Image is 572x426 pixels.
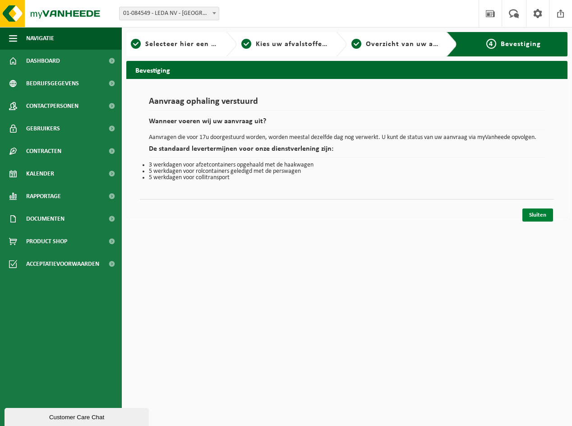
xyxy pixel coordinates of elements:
[149,97,545,111] h1: Aanvraag ophaling verstuurd
[149,134,545,141] p: Aanvragen die voor 17u doorgestuurd worden, worden meestal dezelfde dag nog verwerkt. U kunt de s...
[26,253,99,275] span: Acceptatievoorwaarden
[131,39,219,50] a: 1Selecteer hier een vestiging
[126,61,567,79] h2: Bevestiging
[351,39,361,49] span: 3
[5,406,151,426] iframe: chat widget
[149,162,545,168] li: 3 werkdagen voor afzetcontainers opgehaald met de haakwagen
[149,118,545,130] h2: Wanneer voeren wij uw aanvraag uit?
[131,39,141,49] span: 1
[256,41,380,48] span: Kies uw afvalstoffen en recipiënten
[149,175,545,181] li: 5 werkdagen voor collitransport
[145,41,243,48] span: Selecteer hier een vestiging
[26,50,60,72] span: Dashboard
[486,39,496,49] span: 4
[26,185,61,208] span: Rapportage
[241,39,251,49] span: 2
[120,7,219,20] span: 01-084549 - LEDA NV - TORHOUT
[119,7,219,20] span: 01-084549 - LEDA NV - TORHOUT
[501,41,541,48] span: Bevestiging
[149,168,545,175] li: 5 werkdagen voor rolcontainers geledigd met de perswagen
[26,140,61,162] span: Contracten
[26,72,79,95] span: Bedrijfsgegevens
[26,230,67,253] span: Product Shop
[522,208,553,222] a: Sluiten
[149,145,545,157] h2: De standaard levertermijnen voor onze dienstverlening zijn:
[26,117,60,140] span: Gebruikers
[26,162,54,185] span: Kalender
[26,95,78,117] span: Contactpersonen
[26,27,54,50] span: Navigatie
[241,39,329,50] a: 2Kies uw afvalstoffen en recipiënten
[351,39,439,50] a: 3Overzicht van uw aanvraag
[366,41,461,48] span: Overzicht van uw aanvraag
[26,208,65,230] span: Documenten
